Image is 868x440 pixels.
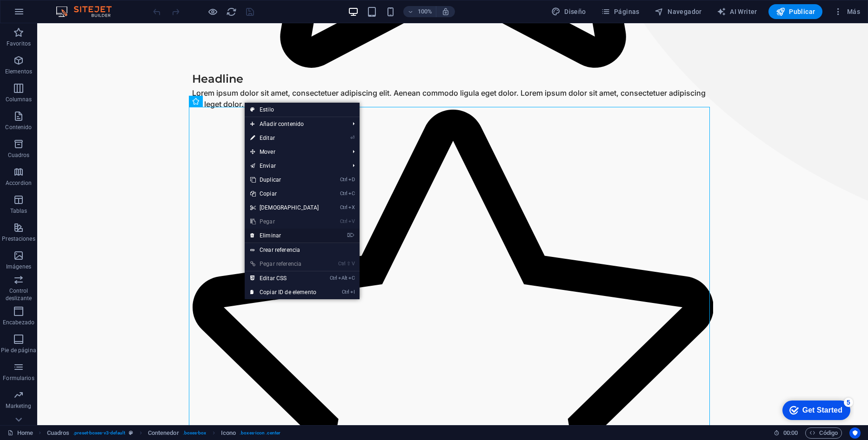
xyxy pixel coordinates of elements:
[73,427,125,439] span: . preset-boxes-v3-default
[352,261,354,267] i: V
[245,159,346,173] a: Enviar
[245,103,360,117] a: Estilo
[53,6,123,17] img: Editor Logo
[717,7,757,16] span: AI Writer
[348,218,355,224] i: V
[69,2,78,11] div: 5
[417,6,432,17] h6: 100%
[5,124,32,131] p: Contenido
[245,215,325,229] a: CtrlVPegar
[790,429,791,436] span: :
[551,7,586,16] span: Diseño
[548,4,590,19] div: Diseño (Ctrl+Alt+Y)
[226,6,237,17] button: reload
[548,4,590,19] button: Diseño
[783,427,798,439] span: 00 00
[774,427,798,439] h6: Tiempo de la sesión
[651,4,706,19] button: Navegador
[834,7,860,16] span: Más
[5,68,32,75] p: Elementos
[776,7,815,16] span: Publicar
[597,4,643,19] button: Páginas
[348,204,355,210] i: X
[245,131,325,145] a: ⏎Editar
[245,257,325,271] a: Ctrl⇧VPegar referencia
[330,275,337,281] i: Ctrl
[338,261,346,267] i: Ctrl
[226,7,237,17] i: Volver a cargar página
[10,207,27,215] p: Tablas
[245,271,325,285] a: CtrlAltCEditar CSS
[340,190,347,197] i: Ctrl
[7,427,33,439] a: Haz clic para cancelar la selección y doble clic para abrir páginas
[340,218,347,224] i: Ctrl
[245,243,360,257] a: Crear referencia
[245,145,346,159] span: Mover
[654,7,702,16] span: Navegador
[713,4,761,19] button: AI Writer
[6,263,31,270] p: Imágenes
[768,4,823,19] button: Publicar
[7,40,31,47] p: Favoritos
[245,187,325,201] a: CtrlCCopiar
[601,7,640,16] span: Páginas
[8,151,30,159] p: Cuadros
[240,427,280,439] span: . boxes-icon .center
[350,289,355,295] i: I
[340,177,347,183] i: Ctrl
[6,402,31,410] p: Marketing
[338,275,347,281] i: Alt
[340,204,347,210] i: Ctrl
[805,427,842,439] button: Código
[347,232,354,238] i: ⌦
[441,7,450,16] i: Al redimensionar, ajustar el nivel de zoom automáticamente para ajustarse al dispositivo elegido.
[403,6,436,17] button: 100%
[6,179,32,187] p: Accordion
[350,135,354,141] i: ⏎
[849,427,861,439] button: Usercentrics
[207,6,218,17] button: Haz clic para salir del modo de previsualización y seguir editando
[3,319,34,326] p: Encabezado
[342,289,349,295] i: Ctrl
[2,235,35,243] p: Prestaciones
[129,430,133,435] i: Este elemento es un preajuste personalizable
[148,427,179,439] span: Haz clic para seleccionar y doble clic para editar
[47,427,70,439] span: Haz clic para seleccionar y doble clic para editar
[221,427,236,439] span: Haz clic para seleccionar y doble clic para editar
[348,177,355,183] i: D
[1,347,36,354] p: Pie de página
[245,229,325,243] a: ⌦Eliminar
[830,4,864,19] button: Más
[47,427,280,439] nav: breadcrumb
[183,427,207,439] span: . boxes-box
[348,275,355,281] i: C
[348,190,355,197] i: C
[3,374,34,382] p: Formularios
[27,10,67,19] div: Get Started
[6,96,32,103] p: Columnas
[245,285,325,299] a: CtrlICopiar ID de elemento
[7,5,75,24] div: Get Started 5 items remaining, 0% complete
[245,201,325,215] a: CtrlX[DEMOGRAPHIC_DATA]
[809,427,838,439] span: Código
[245,173,325,187] a: CtrlDDuplicar
[347,261,351,267] i: ⇧
[245,117,346,131] span: Añadir contenido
